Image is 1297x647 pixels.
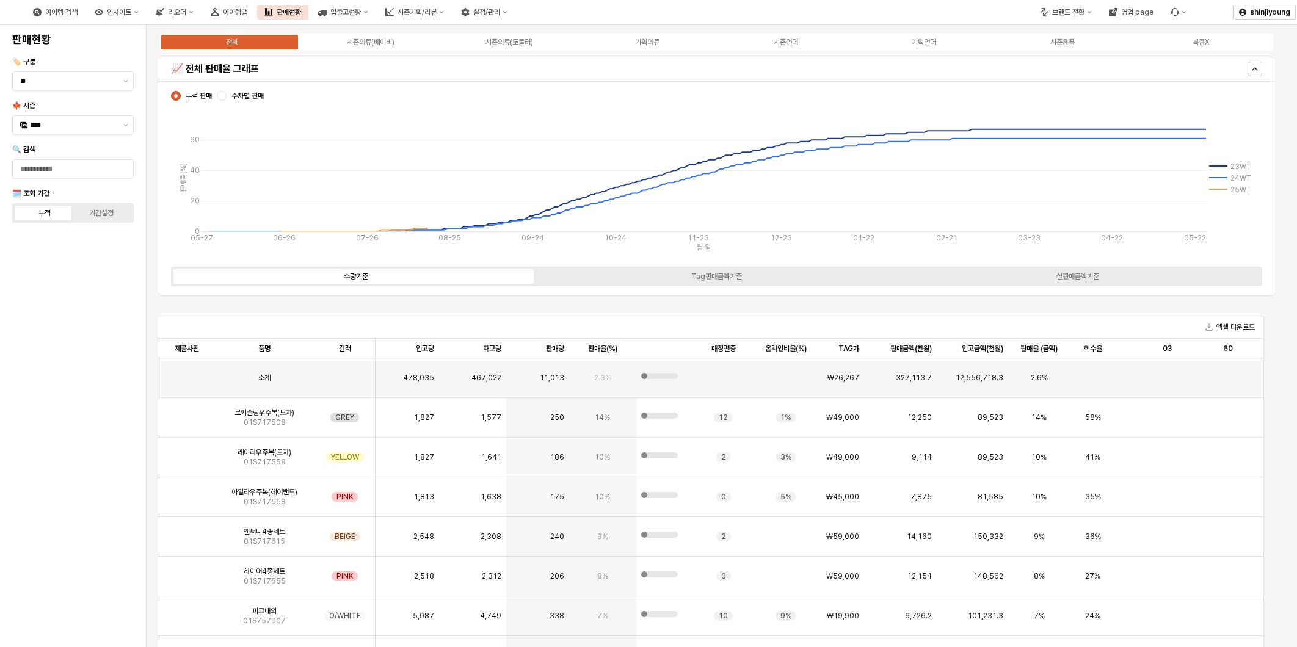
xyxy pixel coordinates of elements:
[595,413,610,422] span: 14%
[550,532,564,541] span: 240
[38,209,51,217] div: 누적
[907,532,932,541] span: 14,160
[414,571,434,581] span: 2,518
[826,571,859,581] span: ₩59,000
[226,38,238,46] div: 전체
[1020,344,1058,353] span: 판매율 (금액)
[721,492,726,502] span: 0
[550,492,564,502] span: 175
[1052,8,1084,16] div: 브랜드 전환
[912,452,932,462] span: 9,114
[175,271,536,282] label: 수량기준
[378,5,451,20] button: 시즌기획/리뷰
[1031,452,1047,462] span: 10%
[335,413,354,422] span: GREY
[481,413,501,422] span: 1,577
[855,37,994,48] label: 기획언더
[780,452,791,462] span: 3%
[1250,7,1290,17] p: shinjiyoung
[711,344,736,353] span: 매장편중
[890,344,932,353] span: 판매금액(천원)
[258,344,271,353] span: 품명
[780,413,791,422] span: 1%
[12,101,35,110] span: 🍁 시즌
[896,373,932,383] span: 327,113.7
[827,373,859,383] span: ₩26,267
[910,492,932,502] span: 7,875
[968,611,1003,621] span: 101,231.3
[978,452,1003,462] span: 89,523
[12,189,49,198] span: 🗓️ 조회 기간
[414,492,434,502] span: 1,813
[765,344,807,353] span: 온라인비율(%)
[414,413,434,422] span: 1,827
[546,344,564,353] span: 판매량
[244,457,286,467] span: 01S717559
[826,492,859,502] span: ₩45,000
[339,344,351,353] span: 컬러
[780,492,791,502] span: 5%
[244,576,286,586] span: 01S717655
[978,492,1003,502] span: 81,585
[550,571,564,581] span: 206
[1201,320,1260,334] button: 엑셀 다운로드
[1085,571,1100,581] span: 27%
[12,34,134,46] h4: 판매현황
[719,611,728,621] span: 10
[578,37,717,48] label: 기획의류
[203,5,255,20] button: 아이템맵
[1034,532,1045,541] span: 9%
[257,5,308,20] div: 판매현황
[148,5,201,20] button: 리오더
[258,373,271,383] span: 소계
[329,611,361,621] span: O/WHITE
[1085,532,1101,541] span: 36%
[244,417,286,427] span: 01S717508
[244,497,286,507] span: 01S717558
[1085,452,1100,462] span: 41%
[26,5,85,20] button: 아이템 검색
[907,413,932,422] span: 12,250
[87,5,146,20] button: 인사이트
[597,571,608,581] span: 8%
[73,208,129,219] label: 기간설정
[311,5,376,20] button: 입출고현황
[1102,5,1161,20] button: 영업 page
[1132,37,1270,48] label: 복종X
[594,373,611,383] span: 2.3%
[897,271,1258,282] label: 실판매금액기준
[89,209,114,217] div: 기간설정
[1031,492,1047,502] span: 10%
[244,527,285,537] span: 앤써니4종세트
[973,571,1003,581] span: 148,562
[234,408,294,417] span: 로키슬림우주복(모자)
[1085,492,1101,502] span: 35%
[588,344,617,353] span: 판매율(%)
[550,452,564,462] span: 186
[1033,5,1099,20] button: 브랜드 전환
[780,611,791,621] span: 9%
[481,452,501,462] span: 1,641
[721,452,726,462] span: 2
[1163,344,1172,353] span: 03
[223,8,247,16] div: 아이템맵
[163,37,302,48] label: 전체
[1223,344,1233,353] span: 60
[1034,611,1045,621] span: 7%
[635,38,659,46] div: 기획의류
[826,532,859,541] span: ₩59,000
[540,373,564,383] span: 11,013
[595,452,610,462] span: 10%
[721,571,726,581] span: 0
[912,38,936,46] div: 기획언더
[1031,413,1047,422] span: 14%
[335,532,355,541] span: BEIGE
[595,492,610,502] span: 10%
[1193,38,1209,46] div: 복종X
[252,606,277,616] span: 피코내의
[16,208,73,219] label: 누적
